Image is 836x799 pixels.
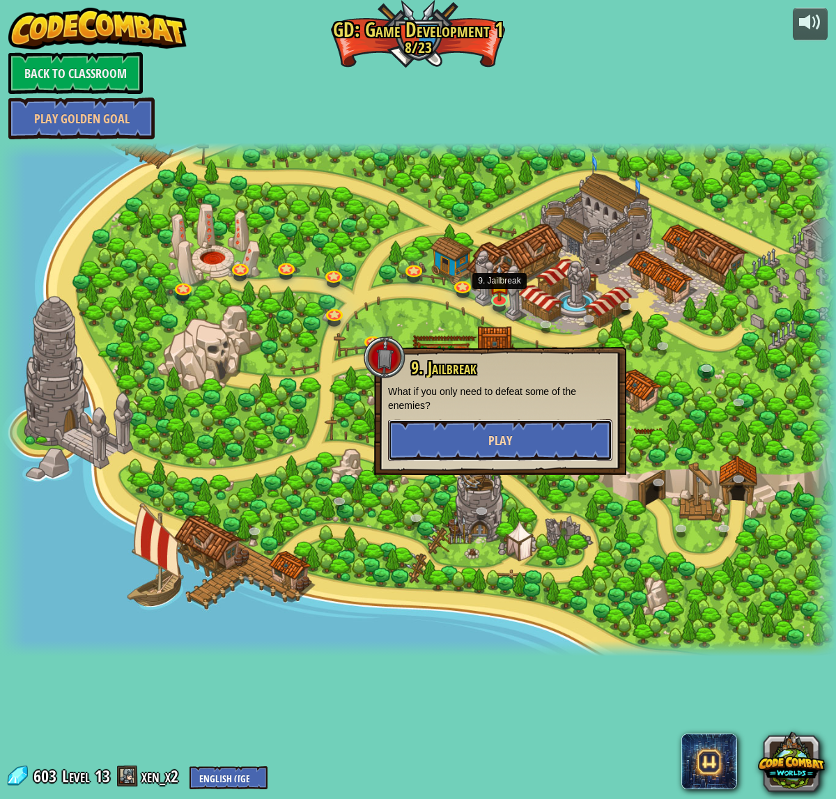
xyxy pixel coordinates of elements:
[793,8,828,40] button: Adjust volume
[411,356,477,380] span: 9. Jailbreak
[95,765,110,787] span: 13
[141,765,183,787] a: xen_x2
[62,765,90,788] span: Level
[388,419,612,461] button: Play
[8,98,155,139] a: Play Golden Goal
[8,8,187,49] img: CodeCombat - Learn how to code by playing a game
[33,765,61,787] span: 603
[488,432,512,449] span: Play
[8,52,143,94] a: Back to Classroom
[488,265,510,302] img: level-banner-started.png
[388,385,612,412] p: What if you only need to defeat some of the enemies?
